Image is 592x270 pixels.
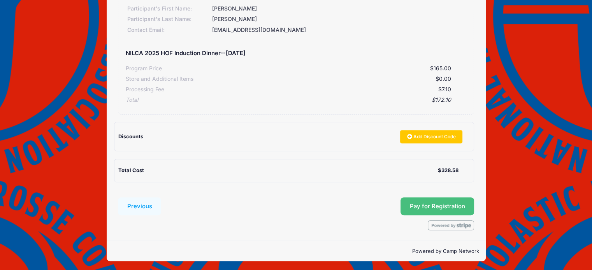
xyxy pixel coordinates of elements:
[126,5,211,13] div: Participant's First Name:
[438,167,458,174] div: $328.58
[193,75,451,83] div: $0.00
[118,167,438,174] div: Total Cost
[126,85,164,94] div: Processing Fee
[126,64,162,73] div: Program Price
[211,5,466,13] div: [PERSON_NAME]
[211,26,466,34] div: [EMAIL_ADDRESS][DOMAIN_NAME]
[118,197,162,215] button: Previous
[126,75,193,83] div: Store and Additional Items
[401,197,474,215] button: Pay for Registration
[118,133,143,139] span: Discounts
[126,50,246,57] h5: NILCA 2025 HOF Induction Dinner--[DATE]
[138,96,451,104] div: $172.10
[211,15,466,23] div: [PERSON_NAME]
[126,96,138,104] div: Total
[400,130,462,143] a: Add Discount Code
[126,15,211,23] div: Participant's Last Name:
[430,65,451,71] span: $165.00
[164,85,451,94] div: $7.10
[113,247,480,255] p: Powered by Camp Network
[126,26,211,34] div: Contact Email:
